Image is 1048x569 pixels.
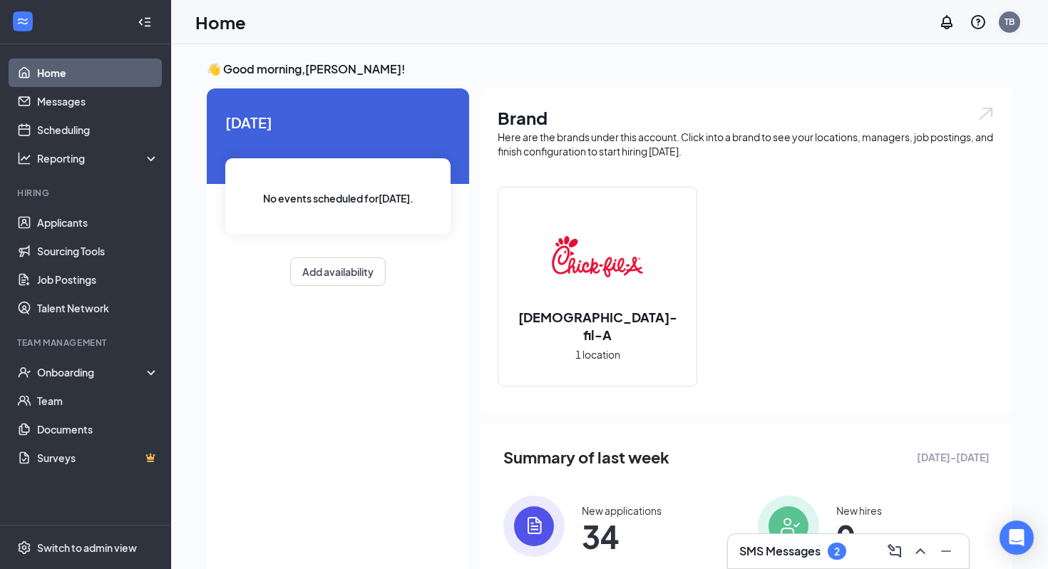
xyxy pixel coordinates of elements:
div: Here are the brands under this account. Click into a brand to see your locations, managers, job p... [498,130,995,158]
div: Hiring [17,187,156,199]
img: icon [758,496,819,557]
div: Open Intercom Messenger [1000,521,1034,555]
svg: Analysis [17,151,31,165]
div: Team Management [17,337,156,349]
button: ComposeMessage [883,540,906,563]
div: Switch to admin view [37,540,137,555]
svg: Settings [17,540,31,555]
span: 1 location [575,347,620,362]
span: No events scheduled for [DATE] . [263,190,413,206]
div: Onboarding [37,365,147,379]
a: Home [37,58,159,87]
a: Documents [37,415,159,444]
svg: ChevronUp [912,543,929,560]
span: [DATE] - [DATE] [917,449,990,465]
div: TB [1005,16,1014,28]
svg: QuestionInfo [970,14,987,31]
a: Talent Network [37,294,159,322]
img: open.6027fd2a22e1237b5b06.svg [977,106,995,122]
a: Scheduling [37,116,159,144]
a: Team [37,386,159,415]
h3: SMS Messages [739,543,821,559]
h3: 👋 Good morning, [PERSON_NAME] ! [207,61,1012,77]
span: [DATE] [225,111,451,133]
svg: Collapse [138,15,152,29]
span: 34 [582,523,662,549]
a: Messages [37,87,159,116]
button: ChevronUp [909,540,932,563]
div: New hires [836,503,882,518]
svg: WorkstreamLogo [16,14,30,29]
div: New applications [582,503,662,518]
svg: ComposeMessage [886,543,903,560]
span: 0 [836,523,882,549]
h2: [DEMOGRAPHIC_DATA]-fil-A [498,308,697,344]
img: icon [503,496,565,557]
img: Chick-fil-A [552,211,643,302]
a: Job Postings [37,265,159,294]
h1: Home [195,10,246,34]
a: Applicants [37,208,159,237]
svg: UserCheck [17,365,31,379]
svg: Notifications [938,14,955,31]
svg: Minimize [937,543,955,560]
h1: Brand [498,106,995,130]
button: Minimize [935,540,957,563]
div: Reporting [37,151,160,165]
div: 2 [834,545,840,558]
a: Sourcing Tools [37,237,159,265]
a: SurveysCrown [37,444,159,472]
button: Add availability [290,257,386,286]
span: Summary of last week [503,445,669,470]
